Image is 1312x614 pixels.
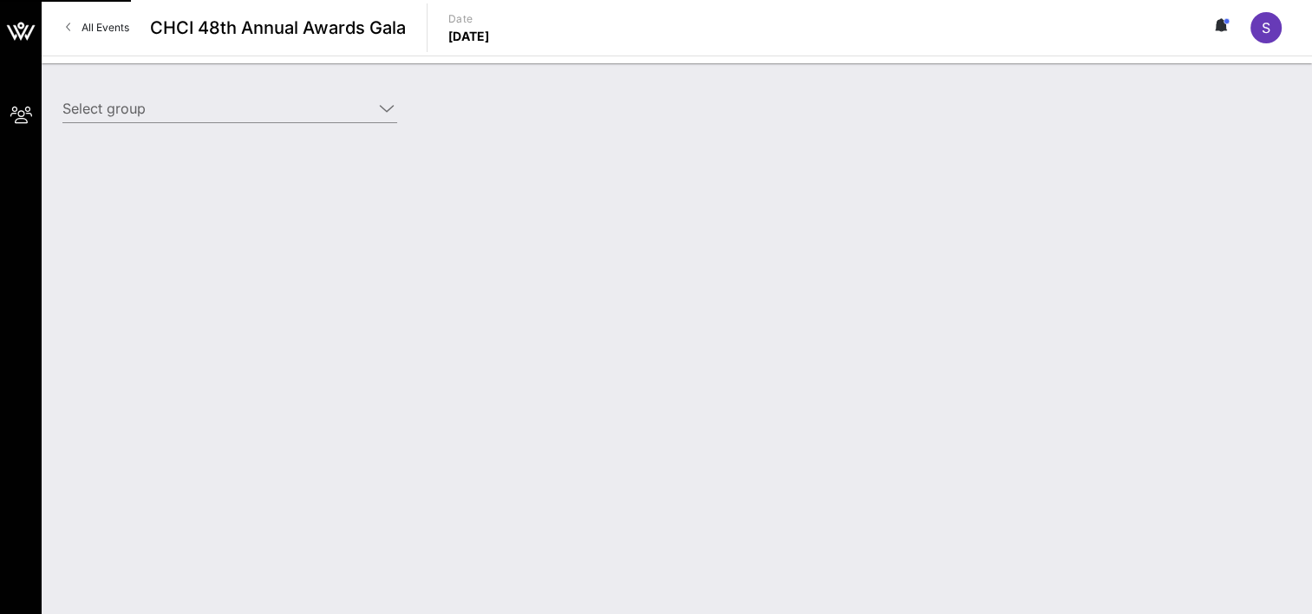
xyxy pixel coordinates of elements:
[150,15,406,41] span: CHCI 48th Annual Awards Gala
[1262,19,1270,36] span: S
[1250,12,1282,43] div: S
[82,21,129,34] span: All Events
[55,14,140,42] a: All Events
[448,28,490,45] p: [DATE]
[448,10,490,28] p: Date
